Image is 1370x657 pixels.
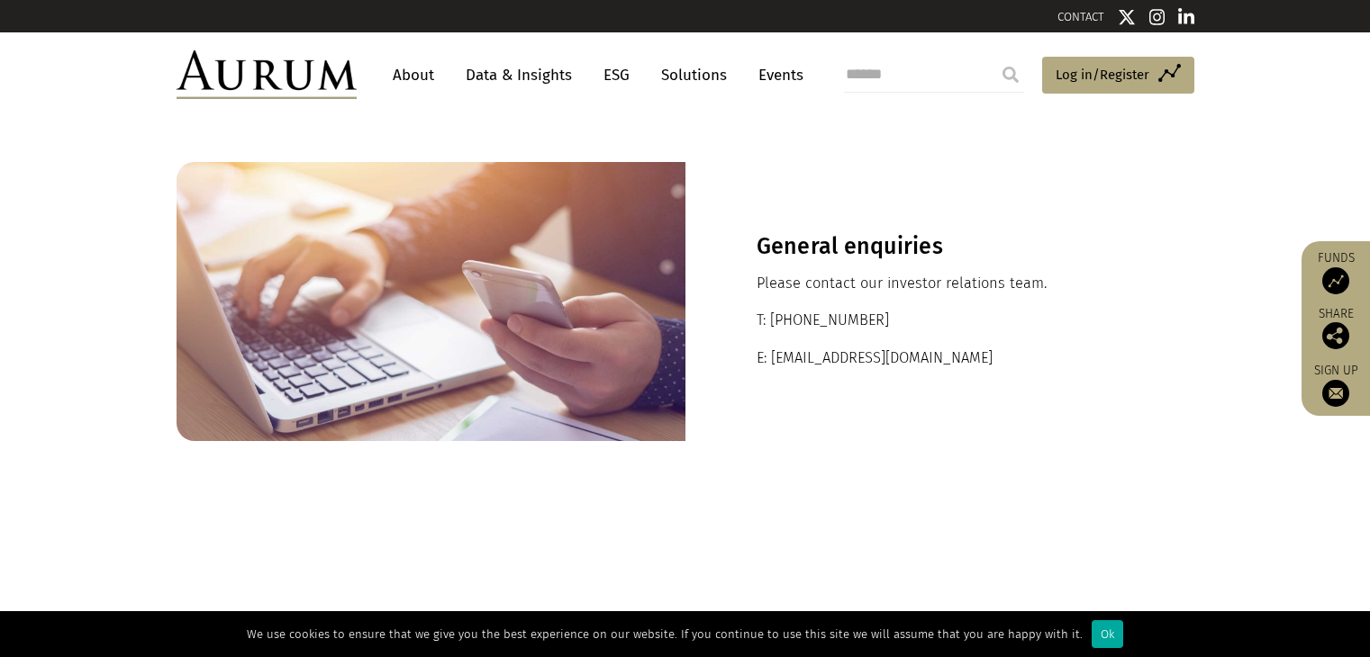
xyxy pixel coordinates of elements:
[757,309,1123,332] p: T: [PHONE_NUMBER]
[1322,322,1349,349] img: Share this post
[993,57,1029,93] input: Submit
[1057,10,1104,23] a: CONTACT
[1149,8,1166,26] img: Instagram icon
[594,58,639,92] a: ESG
[1178,8,1194,26] img: Linkedin icon
[757,346,1123,370] p: E: [EMAIL_ADDRESS][DOMAIN_NAME]
[177,50,357,99] img: Aurum
[1056,64,1149,85] span: Log in/Register
[652,58,736,92] a: Solutions
[1322,267,1349,294] img: Access Funds
[757,233,1123,260] h3: General enquiries
[757,272,1123,295] p: Please contact our investor relations team.
[1322,380,1349,407] img: Sign up to our newsletter
[1118,8,1136,26] img: Twitter icon
[457,58,581,92] a: Data & Insights
[1042,57,1194,94] a: Log in/Register
[1311,250,1361,294] a: Funds
[1311,308,1361,349] div: Share
[384,58,443,92] a: About
[1092,620,1123,648] div: Ok
[749,58,803,92] a: Events
[1311,363,1361,407] a: Sign up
